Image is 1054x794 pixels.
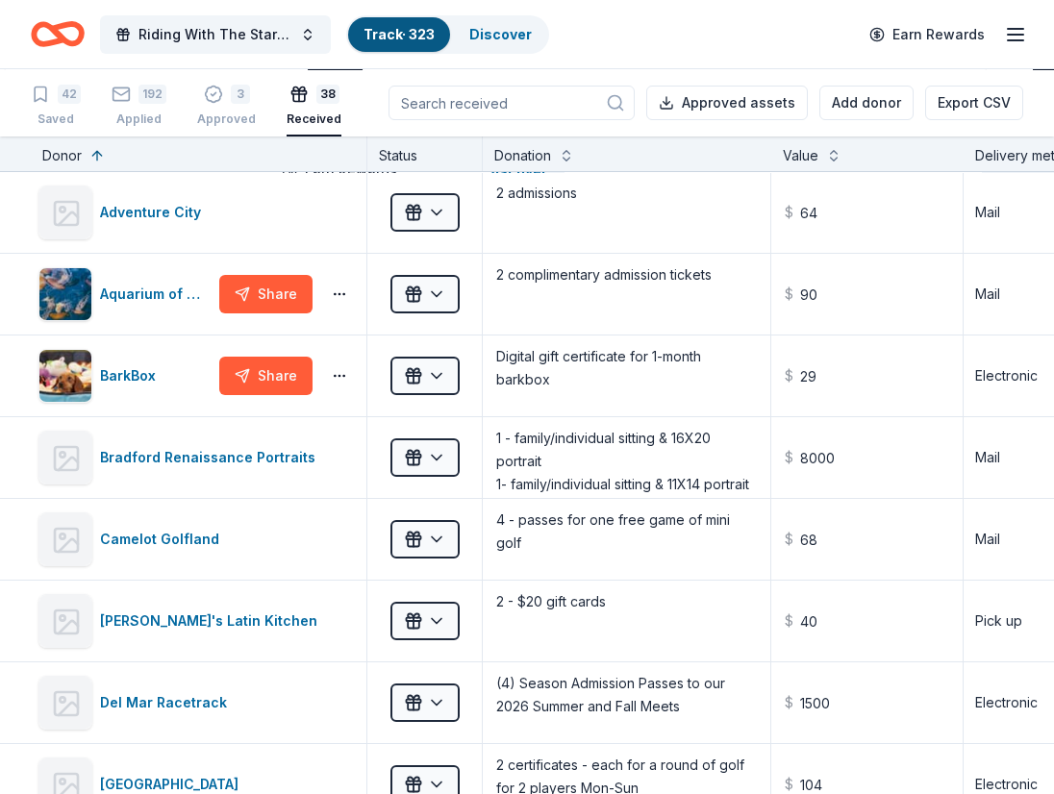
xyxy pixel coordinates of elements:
input: Search received [389,86,635,120]
div: [PERSON_NAME]'s Latin Kitchen [100,609,325,633]
div: 3 [231,85,250,104]
div: Saved [31,112,81,127]
a: Home [31,12,85,57]
div: Approved [197,112,256,127]
button: Add donor [819,86,914,120]
button: Bradford Renaissance Portraits [38,431,351,484]
div: Received [287,112,341,127]
div: Bradford Renaissance Portraits [100,446,323,469]
button: [PERSON_NAME]'s Latin Kitchen [38,594,351,648]
button: Export CSV [925,86,1023,120]
button: Share [219,275,313,313]
textarea: 2 - $20 gift cards [485,583,768,659]
div: Donation [494,144,551,167]
textarea: 2 complimentary admission tickets [485,256,768,333]
textarea: (4) Season Admission Passes to our 2026 Summer and Fall Meets [485,664,768,741]
button: Del Mar Racetrack [38,676,351,730]
div: Camelot Golfland [100,528,227,551]
button: Riding With The Stars Gala [100,15,331,54]
div: 42 [58,85,81,104]
div: 38 [316,85,339,104]
div: BarkBox [100,364,163,387]
div: 192 [138,85,166,104]
a: Discover [469,26,532,42]
img: Image for BarkBox [39,350,91,402]
div: Value [783,144,818,167]
a: Earn Rewards [858,17,996,52]
textarea: 1 - family/individual sitting & 16X20 portrait 1- family/individual sitting & 11X14 portrait [485,419,768,496]
button: Track· 323Discover [346,15,549,54]
button: Camelot Golfland [38,512,351,566]
button: 192Applied [112,77,166,136]
div: Donor [42,144,82,167]
button: Share [219,357,313,395]
div: Status [367,136,483,171]
button: Image for Aquarium of the PacificAquarium of the Pacific [38,267,212,321]
button: Image for BarkBoxBarkBox [38,349,212,403]
button: 42Saved [31,77,81,136]
div: Del Mar Racetrack [100,691,235,714]
button: Approved assets [646,86,808,120]
img: Image for Aquarium of the Pacific [39,268,91,320]
textarea: 4 - passes for one free game of mini golf [485,501,768,578]
span: Riding With The Stars Gala [138,23,292,46]
a: Track· 323 [364,26,435,42]
div: Adventure City [100,201,209,224]
button: 38Received [287,77,341,136]
textarea: Digital gift certificate for 1-month barkbox [485,337,768,414]
div: Applied [112,112,166,127]
button: 3Approved [197,77,256,136]
textarea: 2 admissions [485,174,768,251]
button: Adventure City [38,186,351,239]
div: Aquarium of the Pacific [100,283,212,306]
